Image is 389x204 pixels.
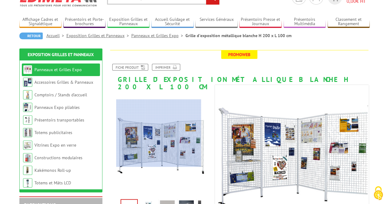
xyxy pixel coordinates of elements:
[19,17,62,27] a: Affichage Cadres et Signalétique
[34,105,80,110] a: Panneaux Expo pliables
[23,178,32,187] img: Totems et Mâts LCD
[23,78,32,87] img: Accessoires Grilles & Panneaux
[23,166,32,175] img: Kakémonos Roll-up
[23,103,32,112] img: Panneaux Expo pliables
[131,33,185,38] a: Panneaux et Grilles Expo
[66,33,131,38] a: Exposition Grilles et Panneaux
[284,17,326,27] a: Présentoirs Multimédia
[63,17,106,27] a: Présentoirs et Porte-brochures
[185,33,292,39] li: Grille d'exposition métallique blanche H 200 x L 100 cm
[46,33,66,38] a: Accueil
[34,130,72,135] a: Totems publicitaires
[23,140,32,150] img: Vitrines Expo en verre
[195,17,238,27] a: Services Généraux
[34,155,82,160] a: Constructions modulaires
[221,50,257,59] span: Promoweb
[152,64,180,71] a: Imprimer
[23,153,32,162] img: Constructions modulaires
[239,17,282,27] a: Présentoirs Presse et Journaux
[34,67,82,72] a: Panneaux et Grilles Expo
[28,52,94,57] a: Exposition Grilles et Panneaux
[23,65,32,74] img: Panneaux et Grilles Expo
[34,167,71,173] a: Kakémonos Roll-up
[112,64,148,71] a: Fiche produit
[107,17,150,27] a: Exposition Grilles et Panneaux
[34,180,71,186] a: Totems et Mâts LCD
[34,117,84,123] a: Présentoirs transportables
[327,17,370,27] a: Classement et Rangement
[34,142,76,148] a: Vitrines Expo en verre
[23,90,32,99] img: Comptoirs / Stands d'accueil
[371,186,386,201] img: Cookies (fenêtre modale)
[367,183,389,204] button: Cookies (fenêtre modale)
[23,128,32,137] img: Totems publicitaires
[34,79,93,85] a: Accessoires Grilles & Panneaux
[19,33,43,39] a: Retour
[23,115,32,125] img: Présentoirs transportables
[34,92,87,98] a: Comptoirs / Stands d'accueil
[151,17,194,27] a: Accueil Guidage et Sécurité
